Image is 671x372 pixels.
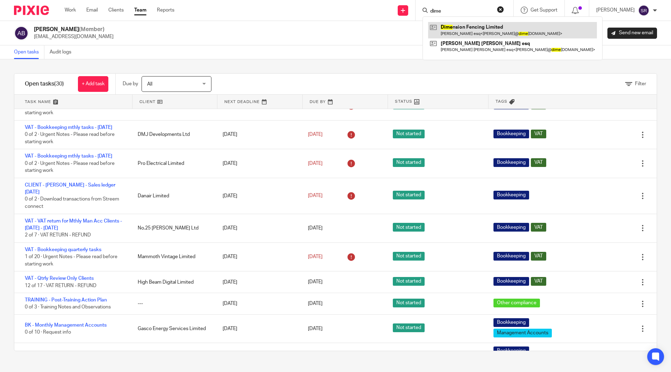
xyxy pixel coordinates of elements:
[493,347,529,355] span: Bookkeeping
[493,299,540,307] span: Other compliance
[25,154,112,159] a: VAT - Bookkeeping mthly tasks - [DATE]
[635,81,646,86] span: Filter
[308,301,323,306] span: [DATE]
[65,7,76,14] a: Work
[493,252,529,261] span: Bookkeeping
[131,156,216,170] div: Pro Electrical Limited
[596,7,635,14] p: [PERSON_NAME]
[131,250,216,264] div: Mammoth Vintage Limited
[395,99,412,104] span: Status
[531,8,557,13] span: Get Support
[216,221,301,235] div: [DATE]
[25,283,96,288] span: 12 of 17 · VAT RETURN - REFUND
[25,80,64,88] h1: Open tasks
[131,189,216,203] div: Danair Limited
[493,318,529,327] span: Bookkeeping
[25,276,94,281] a: VAT - Qtrly Review Only Clients
[531,223,546,232] span: VAT
[216,275,301,289] div: [DATE]
[393,277,425,286] span: Not started
[134,7,146,14] a: Team
[131,275,216,289] div: High Beam Digital Limited
[496,99,507,104] span: Tags
[216,189,301,203] div: [DATE]
[25,305,111,310] span: 0 of 3 · Training Notes and Observations
[531,277,546,286] span: VAT
[308,326,323,331] span: [DATE]
[531,158,546,167] span: VAT
[497,6,504,13] button: Clear
[131,221,216,235] div: No.25 [PERSON_NAME] Ltd
[25,125,112,130] a: VAT - Bookkeeping mthly tasks - [DATE]
[393,252,425,261] span: Not started
[14,26,29,41] img: svg%3E
[216,250,301,264] div: [DATE]
[216,156,301,170] div: [DATE]
[50,45,77,59] a: Audit logs
[14,6,49,15] img: Pixie
[493,277,529,286] span: Bookkeeping
[86,7,98,14] a: Email
[25,103,115,116] span: 0 of 2 · Urgent Notes - Please read before starting work
[393,223,425,232] span: Not started
[25,323,107,328] a: BK - Monthly Management Accounts
[131,350,216,364] div: Hygiacura FM Limited
[25,197,119,209] span: 0 of 2 · Download transactions from Streem connect
[25,183,115,195] a: CLIENT - [PERSON_NAME] - Sales ledger [DATE]
[25,298,107,302] a: TRAINING - Post-Training Action Plan
[216,322,301,336] div: [DATE]
[308,161,323,166] span: [DATE]
[216,127,301,141] div: [DATE]
[157,7,174,14] a: Reports
[393,323,425,332] span: Not started
[147,82,152,87] span: All
[607,28,657,39] a: Send new email
[25,254,117,267] span: 1 of 20 · Urgent Notes - Please read before starting work
[123,80,138,87] p: Due by
[78,76,108,92] a: + Add task
[638,5,649,16] img: svg%3E
[25,233,91,238] span: 2 of 7 · VAT RETURN - REFUND
[393,130,425,138] span: Not started
[493,158,529,167] span: Bookkeeping
[25,219,122,231] a: VAT - VAT return for Mthly Man Acc Clients - [DATE] - [DATE]
[308,226,323,231] span: [DATE]
[25,132,115,144] span: 0 of 2 · Urgent Notes - Please read before starting work
[108,7,124,14] a: Clients
[79,27,104,32] span: (Member)
[308,280,323,285] span: [DATE]
[493,130,529,138] span: Bookkeeping
[493,191,529,199] span: Bookkeeping
[131,297,216,311] div: ---
[393,158,425,167] span: Not started
[430,8,492,15] input: Search
[531,252,546,261] span: VAT
[131,127,216,141] div: DMJ Developments Ltd
[131,322,216,336] div: Gasco Energy Services Limited
[531,130,546,138] span: VAT
[25,247,101,252] a: VAT - Bookkeeping quarterly tasks
[25,330,71,335] span: 0 of 10 · Request info
[308,132,323,137] span: [DATE]
[393,299,425,307] span: Not started
[493,329,552,337] span: Management Accounts
[54,81,64,87] span: (30)
[34,26,114,33] h2: [PERSON_NAME]
[308,254,323,259] span: [DATE]
[14,45,44,59] a: Open tasks
[393,191,425,199] span: Not started
[25,161,115,173] span: 0 of 2 · Urgent Notes - Please read before starting work
[308,194,323,198] span: [DATE]
[34,33,114,40] p: [EMAIL_ADDRESS][DOMAIN_NAME]
[493,223,529,232] span: Bookkeeping
[216,350,301,364] div: [DATE]
[216,297,301,311] div: [DATE]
